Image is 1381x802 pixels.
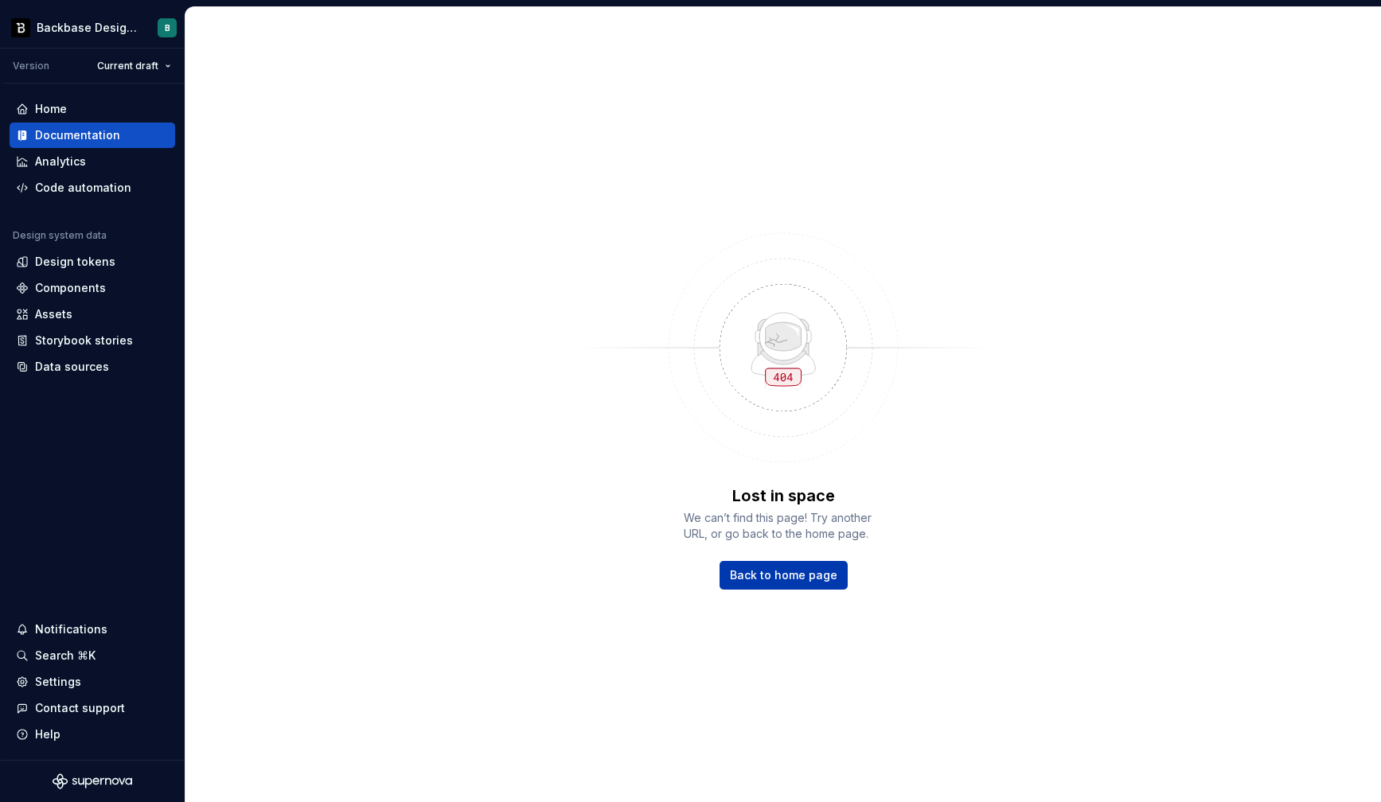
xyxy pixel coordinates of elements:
button: Backbase Design SystemB [3,10,181,45]
a: Analytics [10,149,175,174]
button: Search ⌘K [10,643,175,668]
span: Back to home page [730,567,837,583]
div: Home [35,101,67,117]
a: Home [10,96,175,122]
button: Notifications [10,617,175,642]
a: Settings [10,669,175,695]
a: Code automation [10,175,175,200]
div: Assets [35,306,72,322]
a: Back to home page [720,561,848,590]
div: Help [35,726,60,742]
div: Search ⌘K [35,648,96,664]
div: Documentation [35,127,120,143]
svg: Supernova Logo [53,773,132,789]
a: Storybook stories [10,328,175,353]
div: Notifications [35,621,107,637]
button: Help [10,722,175,747]
div: B [165,21,170,34]
button: Contact support [10,695,175,721]
a: Documentation [10,123,175,148]
button: Current draft [90,55,178,77]
div: Backbase Design System [37,20,138,36]
div: Code automation [35,180,131,196]
div: Analytics [35,154,86,169]
a: Components [10,275,175,301]
a: Data sources [10,354,175,380]
p: Lost in space [732,485,835,507]
a: Design tokens [10,249,175,274]
span: We can’t find this page! Try another URL, or go back to the home page. [684,510,883,542]
div: Components [35,280,106,296]
div: Settings [35,674,81,690]
div: Version [13,60,49,72]
span: Current draft [97,60,158,72]
div: Storybook stories [35,333,133,348]
div: Data sources [35,359,109,375]
img: ef5c8306-425d-487c-96cf-06dd46f3a532.png [11,18,30,37]
div: Design system data [13,229,107,242]
div: Design tokens [35,254,115,270]
a: Assets [10,302,175,327]
div: Contact support [35,700,125,716]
